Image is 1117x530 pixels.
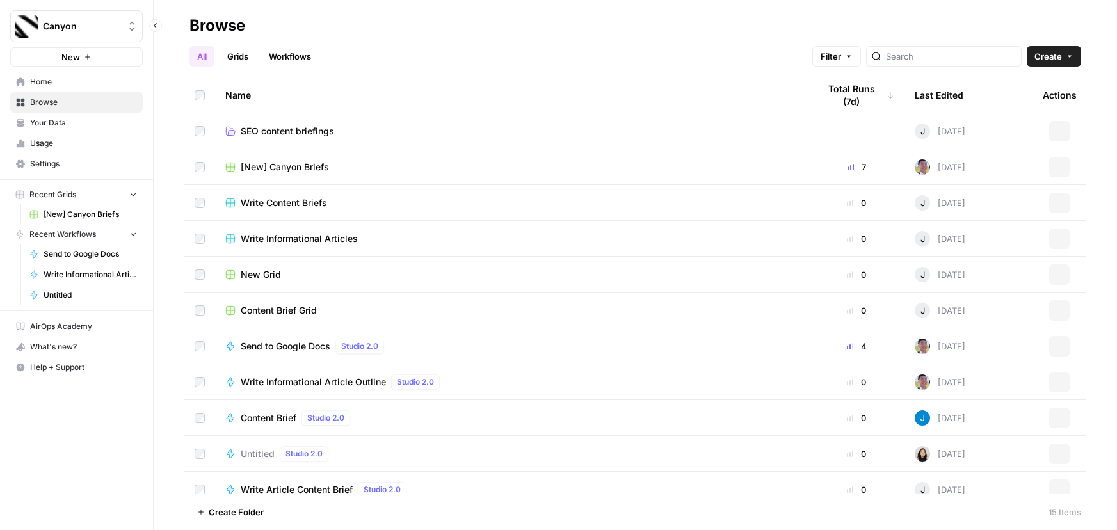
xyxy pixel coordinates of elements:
[915,267,965,282] div: [DATE]
[920,268,925,281] span: J
[915,159,930,175] img: 99f2gcj60tl1tjps57nny4cf0tt1
[225,374,798,390] a: Write Informational Article OutlineStudio 2.0
[241,483,353,496] span: Write Article Content Brief
[812,46,861,67] button: Filter
[819,376,894,389] div: 0
[241,412,296,424] span: Content Brief
[30,158,137,170] span: Settings
[915,410,965,426] div: [DATE]
[241,304,317,317] span: Content Brief Grid
[44,289,137,301] span: Untitled
[915,339,930,354] img: 99f2gcj60tl1tjps57nny4cf0tt1
[920,483,925,496] span: J
[915,77,963,113] div: Last Edited
[225,482,798,497] a: Write Article Content BriefStudio 2.0
[10,72,143,92] a: Home
[30,97,137,108] span: Browse
[225,161,798,173] a: [New] Canyon Briefs
[189,46,214,67] a: All
[44,248,137,260] span: Send to Google Docs
[29,189,76,200] span: Recent Grids
[364,484,401,495] span: Studio 2.0
[821,50,841,63] span: Filter
[819,340,894,353] div: 4
[241,268,281,281] span: New Grid
[10,133,143,154] a: Usage
[915,446,930,462] img: t5ef5oef8zpw1w4g2xghobes91mw
[225,197,798,209] a: Write Content Briefs
[189,502,271,522] button: Create Folder
[819,161,894,173] div: 7
[15,15,38,38] img: Canyon Logo
[915,159,965,175] div: [DATE]
[915,231,965,246] div: [DATE]
[225,125,798,138] a: SEO content briefings
[915,303,965,318] div: [DATE]
[24,264,143,285] a: Write Informational Article Outline
[341,341,378,352] span: Studio 2.0
[1027,46,1081,67] button: Create
[920,125,925,138] span: J
[44,209,137,220] span: [New] Canyon Briefs
[241,376,386,389] span: Write Informational Article Outline
[241,340,330,353] span: Send to Google Docs
[209,506,264,518] span: Create Folder
[10,225,143,244] button: Recent Workflows
[29,229,96,240] span: Recent Workflows
[10,316,143,337] a: AirOps Academy
[10,185,143,204] button: Recent Grids
[915,124,965,139] div: [DATE]
[225,446,798,462] a: UntitledStudio 2.0
[241,197,327,209] span: Write Content Briefs
[225,77,798,113] div: Name
[10,337,143,357] button: What's new?
[10,47,143,67] button: New
[285,448,323,460] span: Studio 2.0
[10,113,143,133] a: Your Data
[915,374,965,390] div: [DATE]
[397,376,434,388] span: Studio 2.0
[819,447,894,460] div: 0
[30,362,137,373] span: Help + Support
[1043,77,1077,113] div: Actions
[819,483,894,496] div: 0
[915,410,930,426] img: z620ml7ie90s7uun3xptce9f0frp
[225,268,798,281] a: New Grid
[819,412,894,424] div: 0
[261,46,319,67] a: Workflows
[920,197,925,209] span: J
[307,412,344,424] span: Studio 2.0
[915,195,965,211] div: [DATE]
[241,447,275,460] span: Untitled
[225,304,798,317] a: Content Brief Grid
[10,154,143,174] a: Settings
[11,337,142,357] div: What's new?
[43,20,120,33] span: Canyon
[225,410,798,426] a: Content BriefStudio 2.0
[30,117,137,129] span: Your Data
[30,76,137,88] span: Home
[220,46,256,67] a: Grids
[1034,50,1062,63] span: Create
[44,269,137,280] span: Write Informational Article Outline
[915,339,965,354] div: [DATE]
[241,161,329,173] span: [New] Canyon Briefs
[24,244,143,264] a: Send to Google Docs
[915,482,965,497] div: [DATE]
[24,204,143,225] a: [New] Canyon Briefs
[30,138,137,149] span: Usage
[1049,506,1081,518] div: 15 Items
[10,92,143,113] a: Browse
[225,232,798,245] a: Write Informational Articles
[241,232,358,245] span: Write Informational Articles
[189,15,245,36] div: Browse
[819,77,894,113] div: Total Runs (7d)
[225,339,798,354] a: Send to Google DocsStudio 2.0
[920,232,925,245] span: J
[10,357,143,378] button: Help + Support
[819,304,894,317] div: 0
[819,197,894,209] div: 0
[915,374,930,390] img: 99f2gcj60tl1tjps57nny4cf0tt1
[24,285,143,305] a: Untitled
[886,50,1016,63] input: Search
